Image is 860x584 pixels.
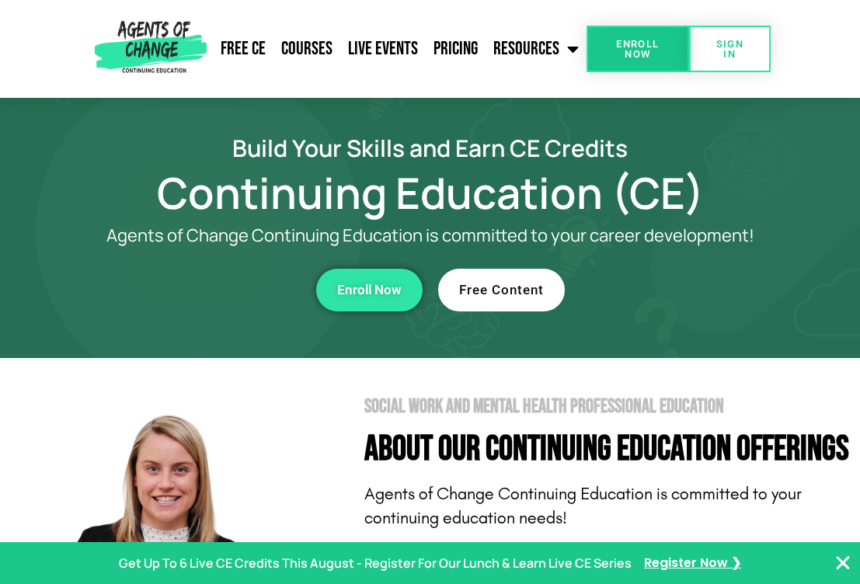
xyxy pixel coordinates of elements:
[834,554,852,572] button: Close Banner
[39,137,821,159] h2: Build Your Skills and Earn CE Credits
[459,283,544,297] span: Free Content
[587,26,689,72] a: Enroll Now
[364,484,802,528] span: Agents of Change Continuing Education is committed to your continuing education needs!
[644,552,741,575] a: Register Now ❯
[438,269,565,311] a: Free Content
[101,226,759,245] p: Agents of Change Continuing Education is committed to your career development!
[689,26,771,72] a: SIGN IN
[316,269,423,311] a: Enroll Now
[119,552,632,575] p: Get Up To 6 Live CE Credits This August - Register For Our Lunch & Learn Live CE Series
[714,39,746,59] span: SIGN IN
[212,30,587,68] nav: Menu
[340,30,426,68] a: Live Events
[39,175,821,210] h1: Continuing Education (CE)
[337,283,402,297] span: Enroll Now
[364,432,860,467] h4: About Our Continuing Education Offerings
[426,30,486,68] a: Pricing
[486,30,587,68] a: Resources
[611,39,664,59] span: Enroll Now
[213,30,273,68] a: Free CE
[364,397,860,416] h2: Social Work and Mental Health Professional Education
[273,30,340,68] a: Courses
